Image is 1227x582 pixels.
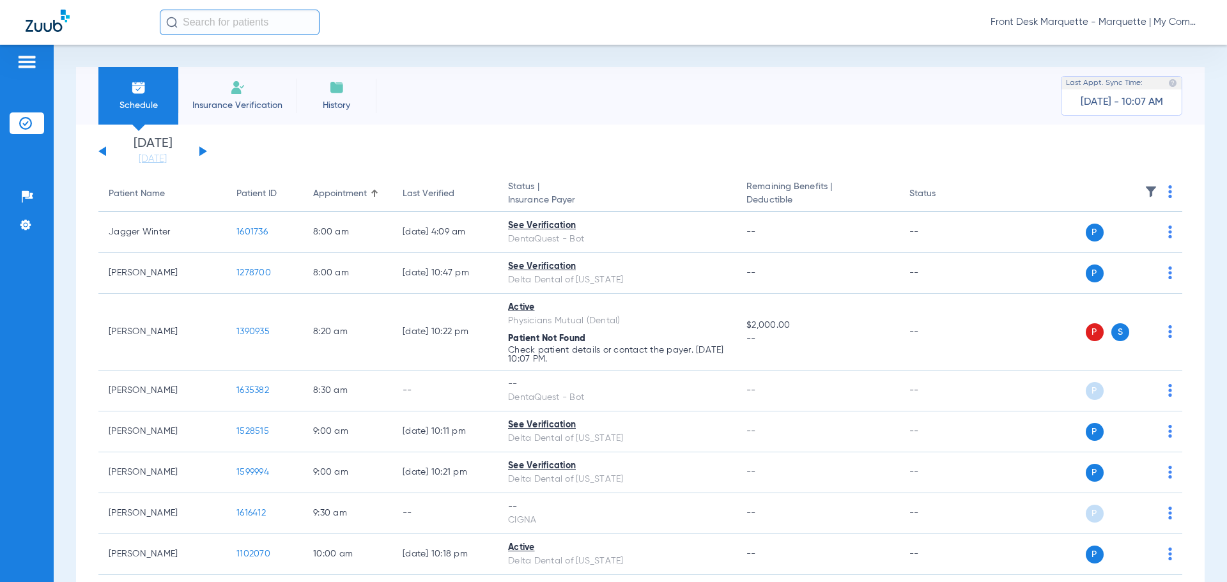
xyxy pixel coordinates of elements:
span: P [1086,264,1104,282]
td: [PERSON_NAME] [98,493,226,534]
img: group-dot-blue.svg [1168,548,1172,560]
td: -- [392,493,498,534]
img: Schedule [131,80,146,95]
div: Patient ID [236,187,293,201]
span: P [1086,323,1104,341]
div: Last Verified [403,187,488,201]
td: [DATE] 10:18 PM [392,534,498,575]
td: -- [392,371,498,411]
td: [PERSON_NAME] [98,534,226,575]
td: 8:00 AM [303,212,392,253]
span: -- [746,386,756,395]
div: DentaQuest - Bot [508,233,726,246]
span: Insurance Payer [508,194,726,207]
td: -- [899,253,985,294]
div: See Verification [508,219,726,233]
td: [DATE] 10:47 PM [392,253,498,294]
td: 9:00 AM [303,411,392,452]
div: Delta Dental of [US_STATE] [508,473,726,486]
img: hamburger-icon [17,54,37,70]
div: Physicians Mutual (Dental) [508,314,726,328]
span: -- [746,227,756,236]
span: 1635382 [236,386,269,395]
div: Appointment [313,187,367,201]
td: 9:00 AM [303,452,392,493]
p: Check patient details or contact the payer. [DATE] 10:07 PM. [508,346,726,364]
div: Appointment [313,187,382,201]
td: [DATE] 4:09 AM [392,212,498,253]
span: $2,000.00 [746,319,888,332]
td: -- [899,212,985,253]
img: group-dot-blue.svg [1168,185,1172,198]
th: Remaining Benefits | [736,176,899,212]
span: Insurance Verification [188,99,287,112]
img: group-dot-blue.svg [1168,507,1172,519]
div: Patient Name [109,187,216,201]
span: P [1086,546,1104,563]
img: group-dot-blue.svg [1168,226,1172,238]
td: -- [899,411,985,452]
span: P [1086,423,1104,441]
input: Search for patients [160,10,320,35]
span: Last Appt. Sync Time: [1066,77,1143,89]
th: Status [899,176,985,212]
span: History [306,99,367,112]
span: P [1086,464,1104,482]
span: Patient Not Found [508,334,585,343]
img: Zuub Logo [26,10,70,32]
span: -- [746,332,888,346]
div: -- [508,378,726,391]
span: 1528515 [236,427,269,436]
span: 1599994 [236,468,269,477]
span: -- [746,509,756,517]
span: [DATE] - 10:07 AM [1081,96,1163,109]
td: -- [899,452,985,493]
div: DentaQuest - Bot [508,391,726,404]
div: See Verification [508,459,726,473]
td: [PERSON_NAME] [98,411,226,452]
span: P [1086,505,1104,523]
td: -- [899,534,985,575]
span: 1102070 [236,549,270,558]
img: group-dot-blue.svg [1168,266,1172,279]
span: -- [746,549,756,558]
td: [PERSON_NAME] [98,371,226,411]
span: 1390935 [236,327,270,336]
td: -- [899,294,985,371]
span: 1278700 [236,268,271,277]
span: S [1111,323,1129,341]
div: See Verification [508,418,726,432]
span: P [1086,382,1104,400]
span: -- [746,268,756,277]
div: Patient ID [236,187,277,201]
a: [DATE] [114,153,191,165]
td: [DATE] 10:21 PM [392,452,498,493]
img: last sync help info [1168,79,1177,88]
div: Last Verified [403,187,454,201]
td: [DATE] 10:22 PM [392,294,498,371]
td: 8:30 AM [303,371,392,411]
span: -- [746,427,756,436]
div: Delta Dental of [US_STATE] [508,273,726,287]
span: P [1086,224,1104,241]
div: Delta Dental of [US_STATE] [508,555,726,568]
img: group-dot-blue.svg [1168,325,1172,338]
img: History [329,80,344,95]
div: Active [508,301,726,314]
div: Patient Name [109,187,165,201]
img: group-dot-blue.svg [1168,425,1172,438]
td: [PERSON_NAME] [98,294,226,371]
div: CIGNA [508,514,726,527]
img: Manual Insurance Verification [230,80,245,95]
span: Schedule [108,99,169,112]
td: [DATE] 10:11 PM [392,411,498,452]
div: Active [508,541,726,555]
span: Deductible [746,194,888,207]
li: [DATE] [114,137,191,165]
div: -- [508,500,726,514]
th: Status | [498,176,736,212]
span: 1601736 [236,227,268,236]
span: 1616412 [236,509,266,517]
td: 8:20 AM [303,294,392,371]
span: Front Desk Marquette - Marquette | My Community Dental Centers [991,16,1201,29]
